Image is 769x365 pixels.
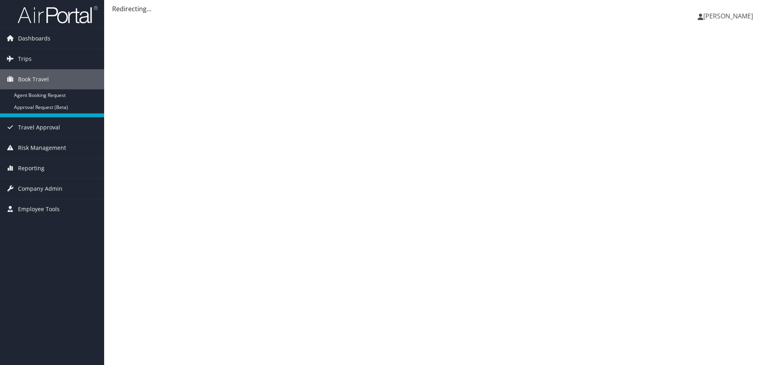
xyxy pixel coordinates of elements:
[698,4,761,28] a: [PERSON_NAME]
[18,138,66,158] span: Risk Management
[18,179,62,199] span: Company Admin
[18,28,50,48] span: Dashboards
[18,49,32,69] span: Trips
[18,158,44,178] span: Reporting
[112,4,761,14] div: Redirecting...
[18,199,60,219] span: Employee Tools
[18,69,49,89] span: Book Travel
[703,12,753,20] span: [PERSON_NAME]
[18,5,98,24] img: airportal-logo.png
[18,117,60,137] span: Travel Approval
